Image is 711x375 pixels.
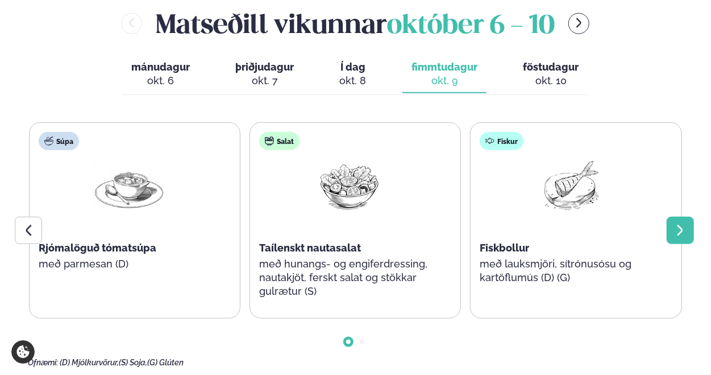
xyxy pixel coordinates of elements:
span: október 6 - 10 [387,14,555,39]
img: Soup.png [93,159,165,212]
div: okt. 7 [235,74,294,88]
img: soup.svg [44,137,53,146]
div: okt. 9 [411,74,477,88]
button: föstudagur okt. 10 [514,56,588,93]
img: Salad.png [313,159,386,212]
div: okt. 10 [523,74,579,88]
img: Fish.png [534,159,606,212]
a: Cookie settings [11,340,35,364]
span: föstudagur [523,61,579,73]
span: Fiskbollur [480,242,529,254]
span: (D) Mjólkurvörur, [60,358,119,367]
button: þriðjudagur okt. 7 [226,56,303,93]
span: Rjómalöguð tómatsúpa [39,242,156,254]
span: Taílenskt nautasalat [259,242,361,254]
p: með parmesan (D) [39,257,219,271]
span: (S) Soja, [119,358,147,367]
p: með hunangs- og engiferdressing, nautakjöt, ferskt salat og stökkar gulrætur (S) [259,257,440,298]
span: Go to slide 1 [346,340,351,344]
div: okt. 8 [339,74,366,88]
h2: Matseðill vikunnar [156,5,555,42]
button: menu-btn-left [121,13,142,34]
span: (G) Glúten [147,358,184,367]
div: Súpa [39,132,79,150]
span: Í dag [339,60,366,74]
button: mánudagur okt. 6 [122,56,199,93]
button: Í dag okt. 8 [330,56,375,93]
div: Fiskur [480,132,523,150]
div: okt. 6 [131,74,190,88]
span: Go to slide 2 [360,340,364,344]
img: salad.svg [265,137,274,146]
span: fimmtudagur [411,61,477,73]
button: menu-btn-right [568,13,589,34]
div: Salat [259,132,300,150]
button: fimmtudagur okt. 9 [402,56,487,93]
span: þriðjudagur [235,61,294,73]
span: Ofnæmi: [28,358,58,367]
p: með lauksmjöri, sítrónusósu og kartöflumús (D) (G) [480,257,660,285]
img: fish.svg [485,137,494,146]
span: mánudagur [131,61,190,73]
